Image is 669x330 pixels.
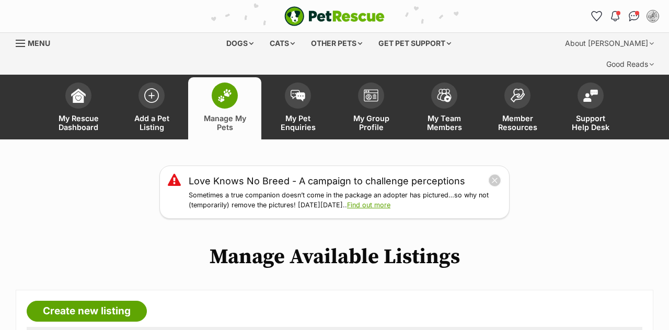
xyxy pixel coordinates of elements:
[371,33,458,54] div: Get pet support
[284,6,385,26] img: logo-e224e6f780fb5917bec1dbf3a21bbac754714ae5b6737aabdf751b685950b380.svg
[304,33,370,54] div: Other pets
[71,88,86,103] img: dashboard-icon-eb2f2d2d3e046f16d808141f083e7271f6b2e854fb5c12c21221c1fb7104beca.svg
[189,191,501,210] p: Sometimes a true companion doesn’t come in the package an adopter has pictured…so why not (tempor...
[481,77,554,139] a: Member Resources
[55,114,102,132] span: My Rescue Dashboard
[262,33,302,54] div: Cats
[421,114,468,132] span: My Team Members
[554,77,627,139] a: Support Help Desk
[201,114,248,132] span: Manage My Pets
[494,114,541,132] span: Member Resources
[189,174,465,188] a: Love Knows No Breed - A campaign to challenge perceptions
[437,89,452,102] img: team-members-icon-5396bd8760b3fe7c0b43da4ab00e1e3bb1a5d9ba89233759b79545d2d3fc5d0d.svg
[42,77,115,139] a: My Rescue Dashboard
[611,11,619,21] img: notifications-46538b983faf8c2785f20acdc204bb7945ddae34d4c08c2a6579f10ce5e182be.svg
[588,8,661,25] ul: Account quick links
[629,11,640,21] img: chat-41dd97257d64d25036548639549fe6c8038ab92f7586957e7f3b1b290dea8141.svg
[27,301,147,322] a: Create new listing
[16,33,57,52] a: Menu
[128,114,175,132] span: Add a Pet Listing
[274,114,321,132] span: My Pet Enquiries
[558,33,661,54] div: About [PERSON_NAME]
[28,39,50,48] span: Menu
[648,11,658,21] img: Ellie Carey profile pic
[144,88,159,103] img: add-pet-listing-icon-0afa8454b4691262ce3f59096e99ab1cd57d4a30225e0717b998d2c9b9846f56.svg
[334,77,408,139] a: My Group Profile
[599,54,661,75] div: Good Reads
[408,77,481,139] a: My Team Members
[188,77,261,139] a: Manage My Pets
[510,88,525,102] img: member-resources-icon-8e73f808a243e03378d46382f2149f9095a855e16c252ad45f914b54edf8863c.svg
[284,6,385,26] a: PetRescue
[219,33,261,54] div: Dogs
[364,89,378,102] img: group-profile-icon-3fa3cf56718a62981997c0bc7e787c4b2cf8bcc04b72c1350f741eb67cf2f40e.svg
[291,90,305,101] img: pet-enquiries-icon-7e3ad2cf08bfb03b45e93fb7055b45f3efa6380592205ae92323e6603595dc1f.svg
[347,201,390,209] a: Find out more
[626,8,642,25] a: Conversations
[583,89,598,102] img: help-desk-icon-fdf02630f3aa405de69fd3d07c3f3aa587a6932b1a1747fa1d2bba05be0121f9.svg
[607,8,624,25] button: Notifications
[261,77,334,139] a: My Pet Enquiries
[488,174,501,187] button: close
[348,114,395,132] span: My Group Profile
[588,8,605,25] a: Favourites
[217,89,232,102] img: manage-my-pets-icon-02211641906a0b7f246fdf0571729dbe1e7629f14944591b6c1af311fb30b64b.svg
[567,114,614,132] span: Support Help Desk
[644,8,661,25] button: My account
[115,77,188,139] a: Add a Pet Listing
